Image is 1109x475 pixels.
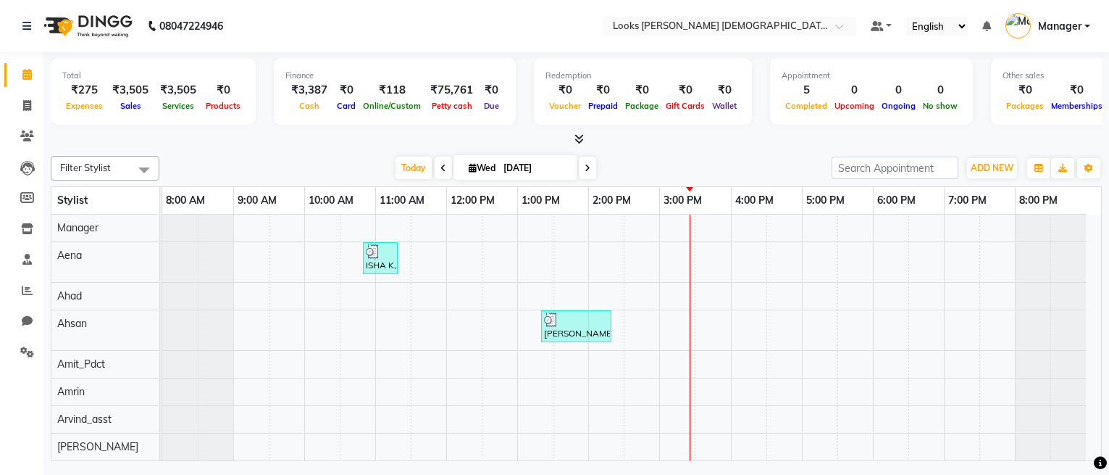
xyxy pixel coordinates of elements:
button: ADD NEW [967,158,1017,178]
div: ₹0 [1003,82,1047,99]
input: 2025-09-03 [499,157,572,179]
div: ₹0 [622,82,662,99]
div: 0 [878,82,919,99]
span: Ahsan [57,317,87,330]
span: Due [480,101,503,111]
span: Ongoing [878,101,919,111]
div: Total [62,70,244,82]
img: logo [37,6,136,46]
a: 9:00 AM [234,190,280,211]
span: Amit_Pdct [57,358,105,371]
span: Petty cash [428,101,476,111]
span: Completed [782,101,831,111]
a: 8:00 PM [1016,190,1061,211]
span: Filter Stylist [60,162,111,173]
a: 11:00 AM [376,190,428,211]
div: ₹0 [202,82,244,99]
a: 4:00 PM [732,190,777,211]
span: Products [202,101,244,111]
span: Services [159,101,198,111]
span: Cash [296,101,323,111]
div: ₹0 [1047,82,1106,99]
span: Memberships [1047,101,1106,111]
div: ₹0 [545,82,585,99]
div: ₹0 [333,82,359,99]
a: 6:00 PM [874,190,919,211]
div: ₹0 [708,82,740,99]
div: ₹3,505 [106,82,154,99]
span: Expenses [62,101,106,111]
span: Stylist [57,194,88,207]
div: Redemption [545,70,740,82]
span: Online/Custom [359,101,424,111]
div: Appointment [782,70,961,82]
b: 08047224946 [159,6,223,46]
span: Amrin [57,385,85,398]
div: ₹0 [585,82,622,99]
span: ADD NEW [971,162,1013,173]
span: Voucher [545,101,585,111]
div: ₹3,387 [285,82,333,99]
span: Today [396,157,432,179]
span: Wallet [708,101,740,111]
span: Gift Cards [662,101,708,111]
span: Sales [117,101,145,111]
span: Ahad [57,289,82,302]
div: ₹3,505 [154,82,202,99]
div: ISHA K, TK01, 10:50 AM-11:20 AM, Eyebrows (₹200) [364,244,396,272]
div: ₹75,761 [424,82,479,99]
span: No show [919,101,961,111]
a: 3:00 PM [660,190,706,211]
span: Manager [1038,19,1081,34]
span: Packages [1003,101,1047,111]
div: ₹0 [479,82,504,99]
div: 5 [782,82,831,99]
div: ₹118 [359,82,424,99]
span: Manager [57,221,99,234]
span: [PERSON_NAME] [57,440,138,453]
a: 5:00 PM [803,190,848,211]
div: [PERSON_NAME] K, TK03, 01:20 PM-02:20 PM, Color Touchup Inoa(M) (₹1800) [543,313,610,340]
span: Prepaid [585,101,622,111]
a: 8:00 AM [162,190,209,211]
a: 10:00 AM [305,190,357,211]
span: Upcoming [831,101,878,111]
span: Aena [57,249,82,262]
span: Card [333,101,359,111]
a: 1:00 PM [518,190,564,211]
span: Package [622,101,662,111]
img: Manager [1005,13,1031,38]
div: Finance [285,70,504,82]
div: ₹275 [62,82,106,99]
a: 12:00 PM [447,190,498,211]
div: ₹0 [662,82,708,99]
div: 0 [831,82,878,99]
div: 0 [919,82,961,99]
a: 2:00 PM [589,190,635,211]
span: Arvind_asst [57,413,112,426]
span: Wed [465,162,499,173]
a: 7:00 PM [945,190,990,211]
input: Search Appointment [832,157,958,179]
